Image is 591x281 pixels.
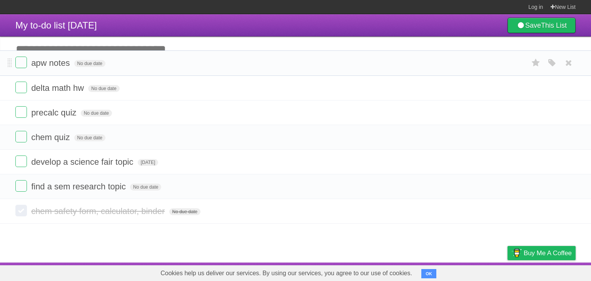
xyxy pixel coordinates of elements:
b: This List [541,22,567,29]
span: chem quiz [31,132,72,142]
a: Developers [431,264,462,279]
span: delta math hw [31,83,86,93]
span: No due date [88,85,119,92]
a: About [405,264,421,279]
a: Privacy [498,264,518,279]
span: No due date [74,134,105,141]
label: Done [15,205,27,216]
label: Done [15,131,27,142]
span: Buy me a coffee [524,246,572,260]
img: Buy me a coffee [511,246,522,259]
label: Star task [529,57,543,69]
label: Done [15,106,27,118]
label: Done [15,82,27,93]
span: No due date [81,110,112,117]
span: No due date [130,184,161,191]
label: Done [15,180,27,192]
span: apw notes [31,58,72,68]
span: find a sem research topic [31,182,128,191]
a: Suggest a feature [527,264,576,279]
label: Done [15,57,27,68]
button: OK [421,269,436,278]
span: develop a science fair topic [31,157,135,167]
span: My to-do list [DATE] [15,20,97,30]
span: No due date [169,208,200,215]
a: Buy me a coffee [508,246,576,260]
span: precalc quiz [31,108,78,117]
span: [DATE] [138,159,159,166]
span: Cookies help us deliver our services. By using our services, you agree to our use of cookies. [153,266,420,281]
a: SaveThis List [508,18,576,33]
a: Terms [471,264,488,279]
span: chem safety form, calculator, binder [31,206,167,216]
span: No due date [74,60,105,67]
label: Done [15,156,27,167]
